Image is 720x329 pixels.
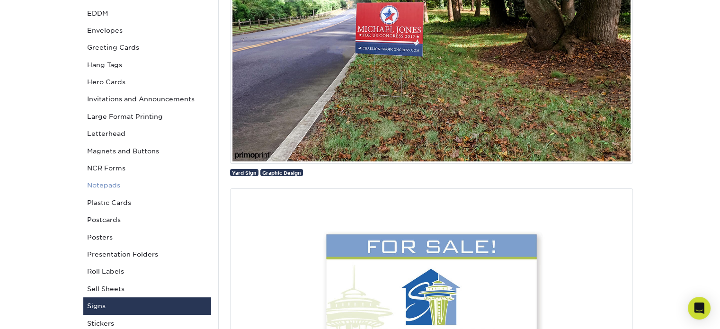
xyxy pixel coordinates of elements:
[83,73,211,90] a: Hero Cards
[83,142,211,160] a: Magnets and Buttons
[260,169,303,176] a: Graphic Design
[83,108,211,125] a: Large Format Printing
[83,90,211,107] a: Invitations and Announcements
[83,160,211,177] a: NCR Forms
[83,56,211,73] a: Hang Tags
[83,39,211,56] a: Greeting Cards
[83,263,211,280] a: Roll Labels
[83,22,211,39] a: Envelopes
[83,297,211,314] a: Signs
[2,300,80,326] iframe: Google Customer Reviews
[232,170,257,176] span: Yard Sign
[688,297,711,320] div: Open Intercom Messenger
[83,246,211,263] a: Presentation Folders
[83,229,211,246] a: Posters
[262,170,301,176] span: Graphic Design
[83,125,211,142] a: Letterhead
[230,169,258,176] a: Yard Sign
[83,5,211,22] a: EDDM
[83,177,211,194] a: Notepads
[83,280,211,297] a: Sell Sheets
[83,211,211,228] a: Postcards
[83,194,211,211] a: Plastic Cards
